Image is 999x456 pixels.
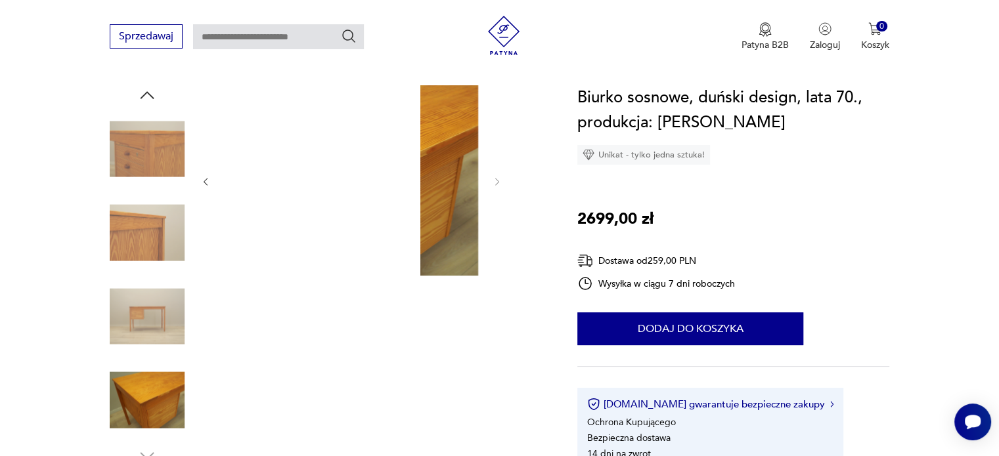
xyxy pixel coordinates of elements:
p: 2699,00 zł [577,207,654,232]
img: Patyna - sklep z meblami i dekoracjami vintage [484,16,523,55]
img: Ikona medalu [759,22,772,37]
button: Patyna B2B [742,22,789,51]
button: Szukaj [341,28,357,44]
img: Ikona dostawy [577,253,593,269]
button: 0Koszyk [861,22,889,51]
h1: Biurko sosnowe, duński design, lata 70., produkcja: [PERSON_NAME] [577,85,889,135]
a: Ikona medaluPatyna B2B [742,22,789,51]
img: Ikona certyfikatu [587,398,600,411]
li: Ochrona Kupującego [587,416,676,428]
button: Sprzedawaj [110,24,183,49]
div: 0 [876,21,887,32]
iframe: Smartsupp widget button [954,404,991,440]
a: Sprzedawaj [110,33,183,42]
p: Patyna B2B [742,39,789,51]
button: Zaloguj [810,22,840,51]
button: [DOMAIN_NAME] gwarantuje bezpieczne zakupy [587,398,833,411]
div: Unikat - tylko jedna sztuka! [577,145,710,165]
img: Ikona diamentu [583,149,594,161]
div: Dostawa od 259,00 PLN [577,253,735,269]
img: Zdjęcie produktu Biurko sosnowe, duński design, lata 70., produkcja: Dania [110,363,185,438]
div: Wysyłka w ciągu 7 dni roboczych [577,276,735,291]
button: Dodaj do koszyka [577,312,803,345]
img: Ikona strzałki w prawo [830,401,834,407]
p: Zaloguj [810,39,840,51]
img: Zdjęcie produktu Biurko sosnowe, duński design, lata 70., produkcja: Dania [110,112,185,186]
img: Zdjęcie produktu Biurko sosnowe, duński design, lata 70., produkcja: Dania [110,279,185,354]
img: Zdjęcie produktu Biurko sosnowe, duński design, lata 70., produkcja: Dania [225,85,478,276]
img: Zdjęcie produktu Biurko sosnowe, duński design, lata 70., produkcja: Dania [110,196,185,270]
p: Koszyk [861,39,889,51]
img: Ikona koszyka [868,22,881,35]
img: Ikonka użytkownika [818,22,832,35]
li: Bezpieczna dostawa [587,432,671,444]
